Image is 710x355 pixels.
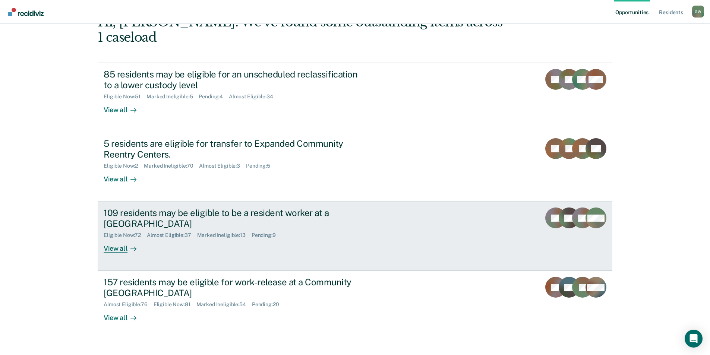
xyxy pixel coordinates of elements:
div: 109 residents may be eligible to be a resident worker at a [GEOGRAPHIC_DATA] [104,207,365,229]
div: Pending : 5 [246,163,276,169]
a: 85 residents may be eligible for an unscheduled reclassification to a lower custody levelEligible... [98,63,612,132]
div: Open Intercom Messenger [685,330,703,348]
div: Marked Ineligible : 5 [146,93,199,100]
div: Almost Eligible : 34 [229,93,279,100]
div: 157 residents may be eligible for work-release at a Community [GEOGRAPHIC_DATA] [104,277,365,298]
div: Almost Eligible : 3 [199,163,246,169]
a: 109 residents may be eligible to be a resident worker at a [GEOGRAPHIC_DATA]Eligible Now:72Almost... [98,202,612,271]
div: View all [104,100,145,114]
div: Eligible Now : 81 [154,301,196,308]
div: View all [104,308,145,322]
div: Marked Ineligible : 54 [196,301,252,308]
div: Eligible Now : 72 [104,232,147,238]
div: G W [692,6,704,18]
div: 5 residents are eligible for transfer to Expanded Community Reentry Centers. [104,138,365,160]
div: Almost Eligible : 76 [104,301,154,308]
button: Profile dropdown button [692,6,704,18]
div: Almost Eligible : 37 [147,232,197,238]
div: Eligible Now : 51 [104,93,146,100]
div: Eligible Now : 2 [104,163,144,169]
div: Marked Ineligible : 13 [197,232,252,238]
div: Marked Ineligible : 70 [144,163,199,169]
div: Hi, [PERSON_NAME]. We’ve found some outstanding items across 1 caseload [98,15,509,45]
div: View all [104,238,145,253]
div: Pending : 20 [252,301,285,308]
div: Pending : 9 [252,232,282,238]
div: Pending : 4 [199,93,229,100]
div: 85 residents may be eligible for an unscheduled reclassification to a lower custody level [104,69,365,91]
div: View all [104,169,145,184]
a: 157 residents may be eligible for work-release at a Community [GEOGRAPHIC_DATA]Almost Eligible:76... [98,271,612,340]
img: Recidiviz [8,8,44,16]
a: 5 residents are eligible for transfer to Expanded Community Reentry Centers.Eligible Now:2Marked ... [98,132,612,202]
